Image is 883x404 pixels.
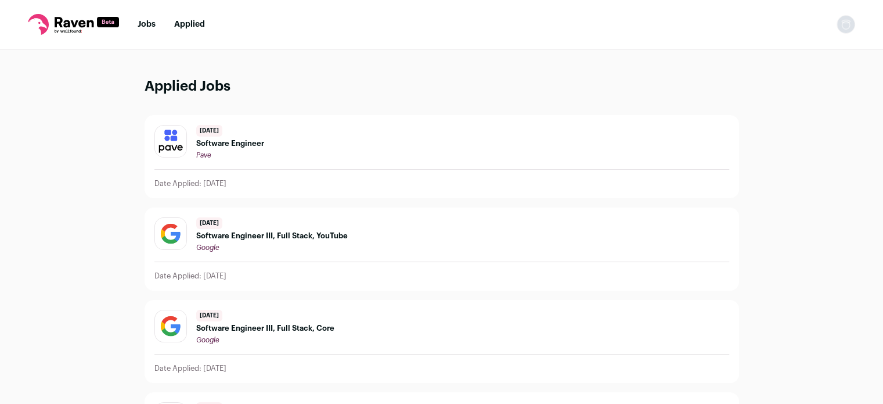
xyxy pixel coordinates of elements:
[196,231,348,241] span: Software Engineer III, Full Stack, YouTube
[174,20,205,28] a: Applied
[837,15,855,34] img: nopic.png
[154,364,226,373] p: Date Applied: [DATE]
[145,116,738,198] a: [DATE] Software Engineer Pave Date Applied: [DATE]
[196,337,219,344] span: Google
[196,310,222,321] span: [DATE]
[837,15,855,34] button: Open dropdown
[196,125,222,137] span: [DATE]
[145,208,738,290] a: [DATE] Software Engineer III, Full Stack, YouTube Google Date Applied: [DATE]
[155,218,186,249] img: 8d2c6156afa7017e60e680d3937f8205e5697781b6c771928cb24e9df88505de.jpg
[155,310,186,342] img: 8d2c6156afa7017e60e680d3937f8205e5697781b6c771928cb24e9df88505de.jpg
[138,20,156,28] a: Jobs
[145,77,739,96] h1: Applied Jobs
[196,152,211,159] span: Pave
[155,126,186,157] img: d268c817298ca33a9bf42e9764e9774be34738fe4ae2cb49b9de382e0d45c98e.jpg
[154,179,226,188] p: Date Applied: [DATE]
[196,139,264,148] span: Software Engineer
[145,301,738,382] a: [DATE] Software Engineer III, Full Stack, Core Google Date Applied: [DATE]
[196,217,222,229] span: [DATE]
[154,271,226,281] p: Date Applied: [DATE]
[196,244,219,251] span: Google
[196,324,334,333] span: Software Engineer III, Full Stack, Core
